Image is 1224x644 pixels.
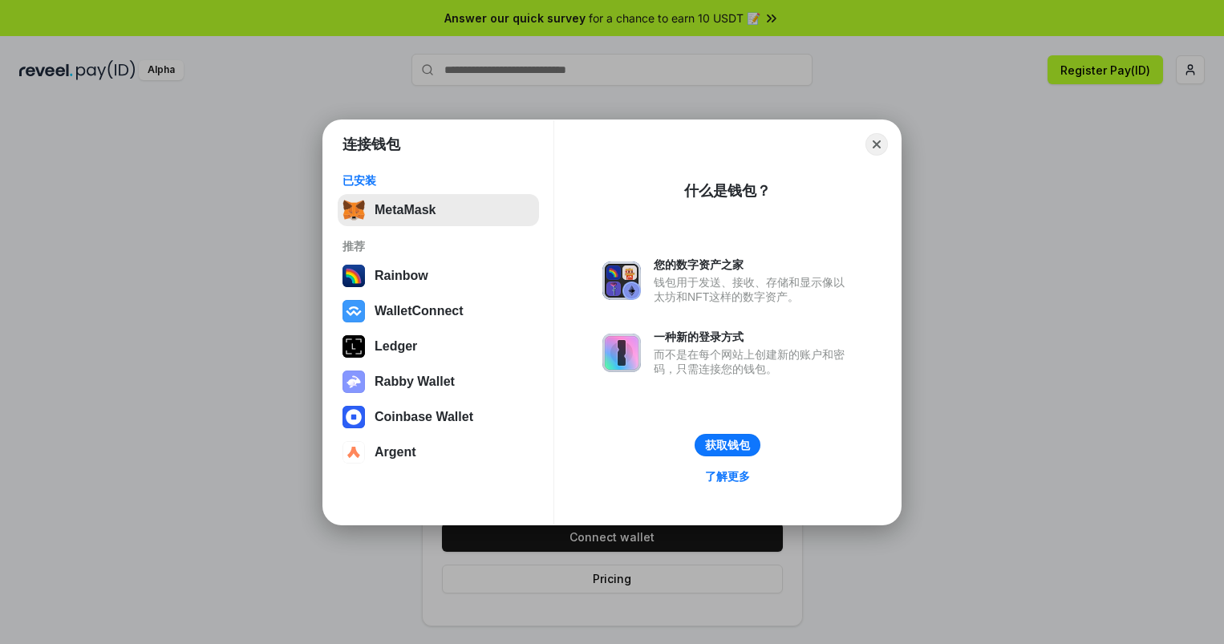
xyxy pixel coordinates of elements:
div: 获取钱包 [705,438,750,452]
div: MetaMask [375,203,436,217]
div: 钱包用于发送、接收、存储和显示像以太坊和NFT这样的数字资产。 [654,275,853,304]
div: Coinbase Wallet [375,410,473,424]
div: Ledger [375,339,417,354]
a: 了解更多 [695,466,760,487]
button: Coinbase Wallet [338,401,539,433]
div: WalletConnect [375,304,464,318]
button: Rabby Wallet [338,366,539,398]
div: Argent [375,445,416,460]
div: 已安装 [342,173,534,188]
button: Argent [338,436,539,468]
img: svg+xml,%3Csvg%20width%3D%2228%22%20height%3D%2228%22%20viewBox%3D%220%200%2028%2028%22%20fill%3D... [342,406,365,428]
button: MetaMask [338,194,539,226]
img: svg+xml,%3Csvg%20xmlns%3D%22http%3A%2F%2Fwww.w3.org%2F2000%2Fsvg%22%20fill%3D%22none%22%20viewBox... [602,334,641,372]
img: svg+xml,%3Csvg%20width%3D%22120%22%20height%3D%22120%22%20viewBox%3D%220%200%20120%20120%22%20fil... [342,265,365,287]
button: Ledger [338,330,539,363]
div: 了解更多 [705,469,750,484]
div: 一种新的登录方式 [654,330,853,344]
div: 什么是钱包？ [684,181,771,200]
img: svg+xml,%3Csvg%20xmlns%3D%22http%3A%2F%2Fwww.w3.org%2F2000%2Fsvg%22%20fill%3D%22none%22%20viewBox... [342,371,365,393]
div: 您的数字资产之家 [654,257,853,272]
button: Close [865,133,888,156]
div: Rabby Wallet [375,375,455,389]
img: svg+xml,%3Csvg%20width%3D%2228%22%20height%3D%2228%22%20viewBox%3D%220%200%2028%2028%22%20fill%3D... [342,300,365,322]
button: WalletConnect [338,295,539,327]
h1: 连接钱包 [342,135,400,154]
div: Rainbow [375,269,428,283]
div: 而不是在每个网站上创建新的账户和密码，只需连接您的钱包。 [654,347,853,376]
img: svg+xml,%3Csvg%20fill%3D%22none%22%20height%3D%2233%22%20viewBox%3D%220%200%2035%2033%22%20width%... [342,199,365,221]
button: 获取钱包 [695,434,760,456]
img: svg+xml,%3Csvg%20width%3D%2228%22%20height%3D%2228%22%20viewBox%3D%220%200%2028%2028%22%20fill%3D... [342,441,365,464]
img: svg+xml,%3Csvg%20xmlns%3D%22http%3A%2F%2Fwww.w3.org%2F2000%2Fsvg%22%20width%3D%2228%22%20height%3... [342,335,365,358]
button: Rainbow [338,260,539,292]
div: 推荐 [342,239,534,253]
img: svg+xml,%3Csvg%20xmlns%3D%22http%3A%2F%2Fwww.w3.org%2F2000%2Fsvg%22%20fill%3D%22none%22%20viewBox... [602,261,641,300]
